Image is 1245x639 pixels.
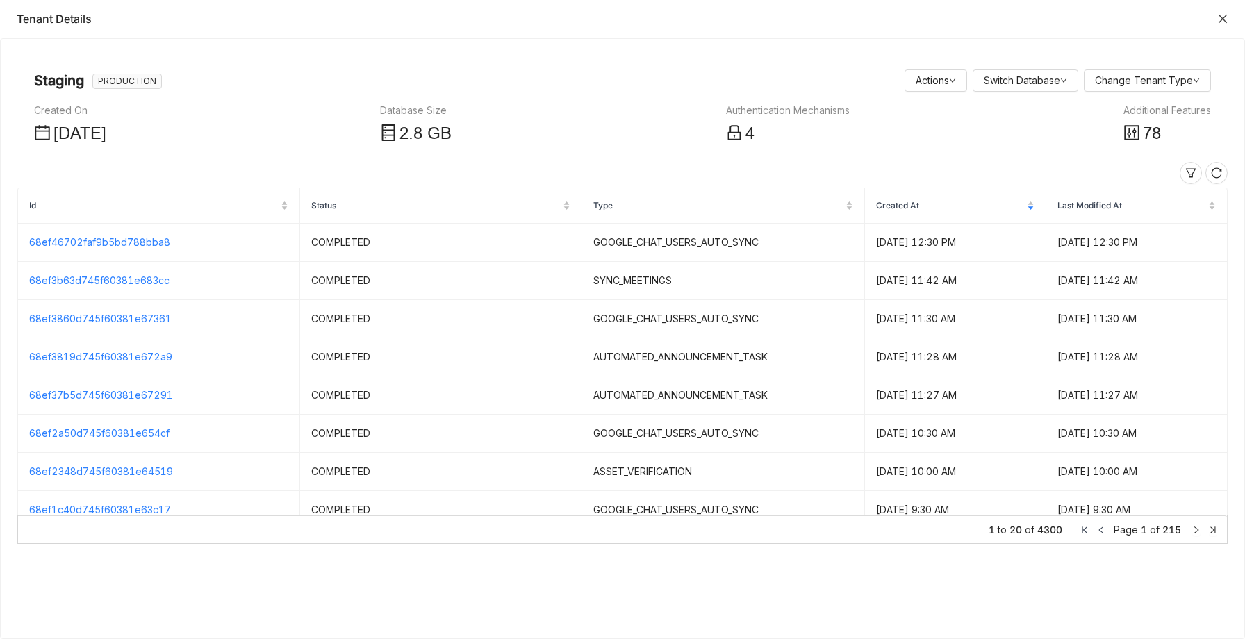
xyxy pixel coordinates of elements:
span: of [1150,524,1160,536]
td: [DATE] 11:30 AM [865,300,1046,338]
a: 68ef2348d745f60381e64519 [29,465,173,477]
span: 1 [1141,524,1147,536]
td: [DATE] 11:42 AM [1046,262,1228,300]
span: Page [1114,524,1138,536]
td: COMPLETED [300,453,582,491]
div: Additional Features [1123,103,1211,118]
span: 78 [1143,124,1161,143]
span: 4 [745,124,755,143]
a: 68ef37b5d745f60381e67291 [29,389,173,401]
td: [DATE] 12:30 PM [865,224,1046,262]
td: [DATE] 11:30 AM [1046,300,1228,338]
span: 215 [1162,524,1181,536]
td: COMPLETED [300,376,582,415]
a: Switch Database [984,74,1067,86]
span: [DATE] [53,124,106,143]
div: Database Size [380,103,452,118]
span: 4300 [1037,522,1062,538]
td: [DATE] 11:27 AM [865,376,1046,415]
td: COMPLETED [300,224,582,262]
span: of [1025,522,1034,538]
td: COMPLETED [300,262,582,300]
td: [DATE] 11:27 AM [1046,376,1228,415]
a: Actions [916,74,956,86]
nz-tag: PRODUCTION [92,74,162,89]
a: 68ef1c40d745f60381e63c17 [29,504,171,515]
a: 68ef2a50d745f60381e654cf [29,427,170,439]
nz-page-header-title: Staging [34,69,84,92]
td: [DATE] 10:30 AM [865,415,1046,453]
td: AUTOMATED_ANNOUNCEMENT_TASK [582,376,864,415]
td: COMPLETED [300,338,582,376]
td: AUTOMATED_ANNOUNCEMENT_TASK [582,338,864,376]
td: [DATE] 11:28 AM [865,338,1046,376]
td: [DATE] 11:42 AM [865,262,1046,300]
td: [DATE] 10:00 AM [1046,453,1228,491]
td: [DATE] 11:28 AM [1046,338,1228,376]
td: COMPLETED [300,415,582,453]
div: Tenant Details [17,11,1210,26]
span: 20 [1009,522,1022,538]
a: 68ef46702faf9b5bd788bba8 [29,236,170,248]
button: Actions [905,69,967,92]
td: [DATE] 9:30 AM [1046,491,1228,529]
td: GOOGLE_CHAT_USERS_AUTO_SYNC [582,300,864,338]
td: COMPLETED [300,491,582,529]
div: Created On [34,103,106,118]
td: ASSET_VERIFICATION [582,453,864,491]
a: 68ef3819d745f60381e672a9 [29,351,172,363]
td: SYNC_MEETINGS [582,262,864,300]
a: 68ef3860d745f60381e67361 [29,313,172,324]
a: Change Tenant Type [1095,74,1200,86]
td: GOOGLE_CHAT_USERS_AUTO_SYNC [582,224,864,262]
a: 68ef3b63d745f60381e683cc [29,274,170,286]
td: GOOGLE_CHAT_USERS_AUTO_SYNC [582,491,864,529]
button: Close [1217,13,1228,24]
span: to [998,522,1007,538]
td: [DATE] 10:30 AM [1046,415,1228,453]
button: Change Tenant Type [1084,69,1211,92]
td: COMPLETED [300,300,582,338]
span: 2 [399,124,409,143]
td: GOOGLE_CHAT_USERS_AUTO_SYNC [582,415,864,453]
div: Authentication Mechanisms [726,103,850,118]
td: [DATE] 10:00 AM [865,453,1046,491]
span: 1 [989,522,995,538]
button: Switch Database [973,69,1078,92]
td: [DATE] 9:30 AM [865,491,1046,529]
span: .8 GB [409,124,452,143]
td: [DATE] 12:30 PM [1046,224,1228,262]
